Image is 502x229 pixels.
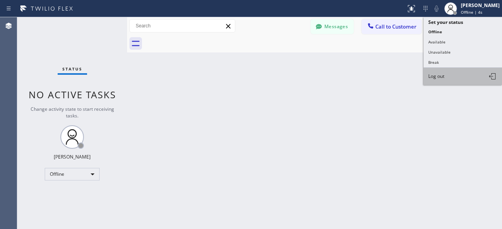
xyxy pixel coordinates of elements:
span: Status [62,66,82,72]
div: [PERSON_NAME] [461,2,500,9]
span: Call to Customer [375,23,417,30]
button: Messages [311,19,354,34]
span: Change activity state to start receiving tasks. [31,106,114,119]
input: Search [130,20,235,32]
span: Offline | 4s [461,9,482,15]
span: No active tasks [29,88,116,101]
div: Offline [45,168,100,180]
button: Call to Customer [362,19,422,34]
button: Mute [431,3,442,14]
div: [PERSON_NAME] [54,153,91,160]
